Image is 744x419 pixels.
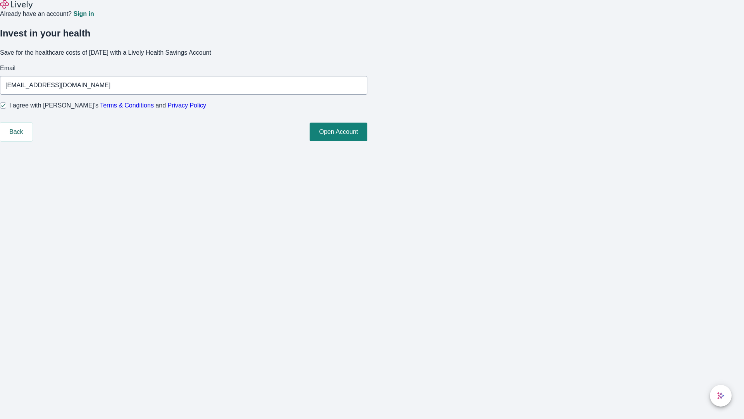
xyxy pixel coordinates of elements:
span: I agree with [PERSON_NAME]’s and [9,101,206,110]
svg: Lively AI Assistant [717,392,725,400]
a: Sign in [73,11,94,17]
button: Open Account [310,123,367,141]
a: Privacy Policy [168,102,207,109]
button: chat [710,385,732,407]
a: Terms & Conditions [100,102,154,109]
